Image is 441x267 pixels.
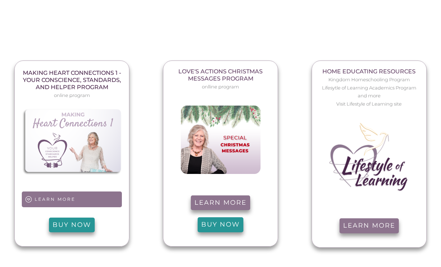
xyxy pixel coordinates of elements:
span: Love's Actions Christmas Messages Program [178,68,263,82]
span: Home Educating Resources [322,68,416,75]
a: BUY NOW [198,217,243,232]
p: online program [22,91,122,99]
img: LOL Logo New Smaller [319,116,420,199]
span: Learn more [343,222,395,230]
strong: MAKING HEART CONNECTIONS 1 - YOUR CONSCIENCE, STANDARDS, AND HELPER Program [23,69,121,91]
img: CSH Coaching Remake Product 1 [21,108,122,176]
p: Kingdom Homeschooling Program Lifesytle of Learning Academics Program and more Visit Lifestyle of... [319,76,419,108]
h6: LEARN MORE [35,195,117,204]
a: Learn more [191,195,250,210]
span: Learn more [194,199,247,207]
span: BUY NOW [201,221,240,229]
span: BUY NOW [53,221,91,229]
p: onlline program [170,83,271,91]
img: CHRISTMAS MESSAGESnew [181,106,261,174]
a: BUY NOW [49,218,95,233]
a: Learn more [340,218,399,233]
